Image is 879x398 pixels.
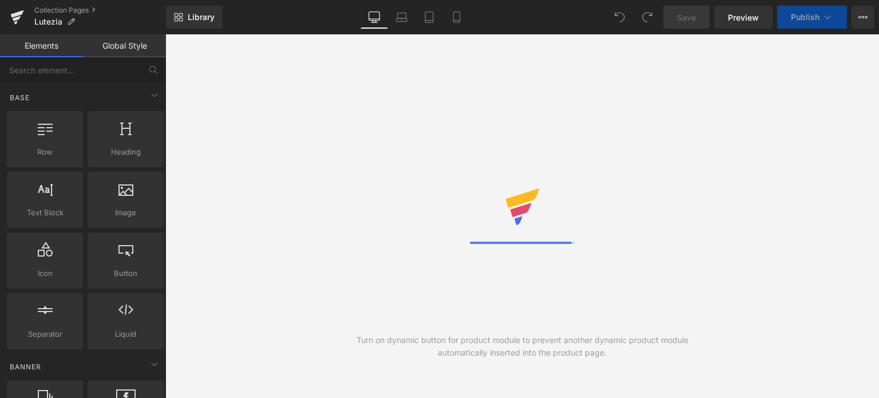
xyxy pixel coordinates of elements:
span: Library [188,12,215,22]
span: Heading [91,146,160,158]
span: Base [9,92,31,103]
span: Text Block [10,207,80,219]
span: Icon [10,267,80,279]
a: Preview [714,6,773,29]
span: Image [91,207,160,219]
span: Lutezia [34,17,62,26]
span: Save [677,11,696,23]
a: Collection Pages [34,6,166,15]
a: Global Style [83,34,166,57]
span: Publish [791,13,819,22]
button: Redo [636,6,659,29]
span: Separator [10,328,80,340]
a: Tablet [415,6,443,29]
span: Preview [728,11,759,23]
a: Desktop [361,6,388,29]
a: Laptop [388,6,415,29]
a: Mobile [443,6,470,29]
button: More [852,6,874,29]
a: New Library [166,6,223,29]
span: Banner [9,361,42,372]
span: Button [91,267,160,279]
div: Turn on dynamic button for product module to prevent another dynamic product module automatically... [344,334,701,359]
button: Publish [777,6,847,29]
span: Liquid [91,328,160,340]
span: Row [10,146,80,158]
button: Undo [608,6,631,29]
